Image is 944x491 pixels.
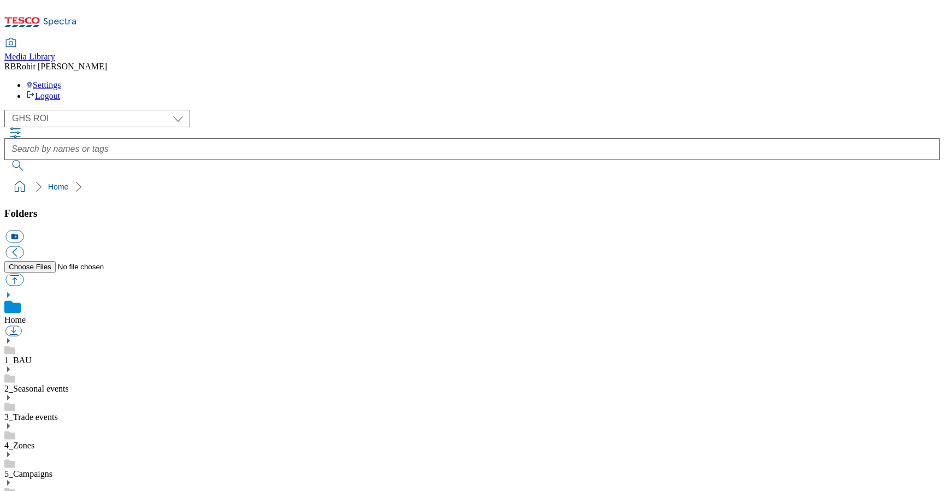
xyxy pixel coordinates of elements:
[4,384,69,393] a: 2_Seasonal events
[4,138,940,160] input: Search by names or tags
[11,178,28,196] a: home
[4,412,58,422] a: 3_Trade events
[26,80,61,90] a: Settings
[4,62,16,71] span: RB
[4,441,34,450] a: 4_Zones
[16,62,107,71] span: Rohit [PERSON_NAME]
[4,469,52,478] a: 5_Campaigns
[4,356,32,365] a: 1_BAU
[4,208,940,220] h3: Folders
[48,182,68,191] a: Home
[26,91,60,100] a: Logout
[4,315,26,324] a: Home
[4,52,55,61] span: Media Library
[4,176,940,197] nav: breadcrumb
[4,39,55,62] a: Media Library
